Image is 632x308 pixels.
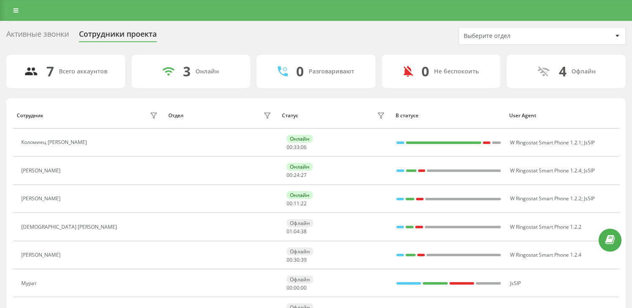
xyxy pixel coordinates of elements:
[168,113,183,119] div: Отдел
[183,63,190,79] div: 3
[509,113,615,119] div: User Agent
[510,195,581,202] span: W Ringostat Smart Phone 1.2.2
[421,63,429,79] div: 0
[287,284,292,291] span: 00
[287,135,313,143] div: Онлайн
[584,139,595,146] span: JsSIP
[434,68,479,75] div: Не беспокоить
[287,172,307,178] div: : :
[464,33,563,40] div: Выберите отдел
[301,172,307,179] span: 27
[21,252,63,258] div: [PERSON_NAME]
[294,284,300,291] span: 00
[294,200,300,207] span: 11
[510,139,581,146] span: W Ringostat Smart Phone 1.2.1
[296,63,304,79] div: 0
[287,247,313,255] div: Офлайн
[287,144,292,151] span: 00
[287,285,307,291] div: : :
[21,139,89,145] div: Коломиец [PERSON_NAME]
[301,284,307,291] span: 00
[301,144,307,151] span: 06
[294,172,300,179] span: 24
[195,68,219,75] div: Онлайн
[287,256,292,263] span: 00
[21,168,63,174] div: [PERSON_NAME]
[396,113,501,119] div: В статусе
[46,63,54,79] div: 7
[287,200,292,207] span: 00
[584,167,595,174] span: JsSIP
[287,191,313,199] div: Онлайн
[79,30,157,43] div: Сотрудники проекта
[510,167,581,174] span: W Ringostat Smart Phone 1.2.4
[287,228,292,235] span: 01
[17,113,43,119] div: Сотрудник
[287,219,313,227] div: Офлайн
[287,163,313,171] div: Онлайн
[584,195,595,202] span: JsSIP
[294,144,300,151] span: 33
[282,113,298,119] div: Статус
[559,63,566,79] div: 4
[287,229,307,235] div: : :
[294,256,300,263] span: 30
[287,275,313,283] div: Офлайн
[21,224,119,230] div: [DEMOGRAPHIC_DATA] [PERSON_NAME]
[510,251,581,258] span: W Ringostat Smart Phone 1.2.4
[510,223,581,230] span: W Ringostat Smart Phone 1.2.2
[287,257,307,263] div: : :
[301,200,307,207] span: 22
[21,196,63,202] div: [PERSON_NAME]
[287,172,292,179] span: 00
[309,68,354,75] div: Разговаривают
[571,68,596,75] div: Офлайн
[21,280,39,286] div: Мурат
[301,228,307,235] span: 38
[6,30,69,43] div: Активные звонки
[294,228,300,235] span: 04
[59,68,107,75] div: Всего аккаунтов
[510,280,521,287] span: JsSIP
[287,201,307,207] div: : :
[301,256,307,263] span: 39
[287,144,307,150] div: : :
